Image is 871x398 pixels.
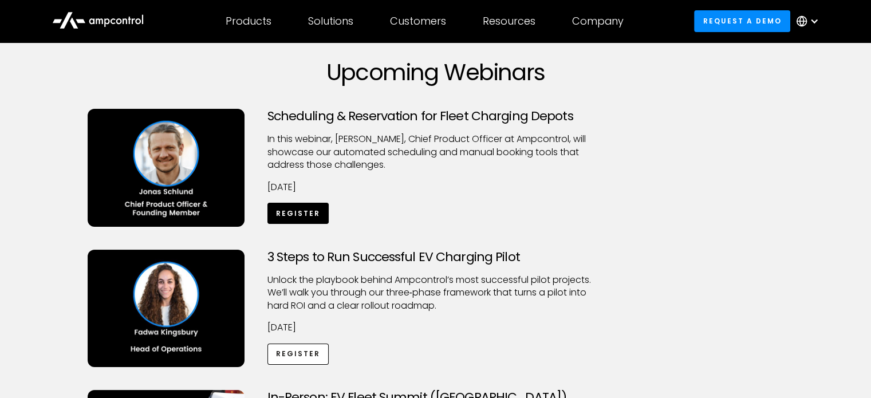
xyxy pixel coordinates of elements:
[226,15,271,27] div: Products
[267,133,604,171] p: ​In this webinar, [PERSON_NAME], Chief Product Officer at Ampcontrol, will showcase our automated...
[483,15,535,27] div: Resources
[694,10,790,31] a: Request a demo
[267,181,604,194] p: [DATE]
[267,109,604,124] h3: Scheduling & Reservation for Fleet Charging Depots
[267,344,329,365] a: Register
[308,15,353,27] div: Solutions
[390,15,446,27] div: Customers
[572,15,624,27] div: Company
[267,321,604,334] p: [DATE]
[267,203,329,224] a: Register
[88,58,784,86] h1: Upcoming Webinars
[267,250,604,265] h3: 3 Steps to Run Successful EV Charging Pilot
[267,274,604,312] p: Unlock the playbook behind Ampcontrol’s most successful pilot projects. We’ll walk you through ou...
